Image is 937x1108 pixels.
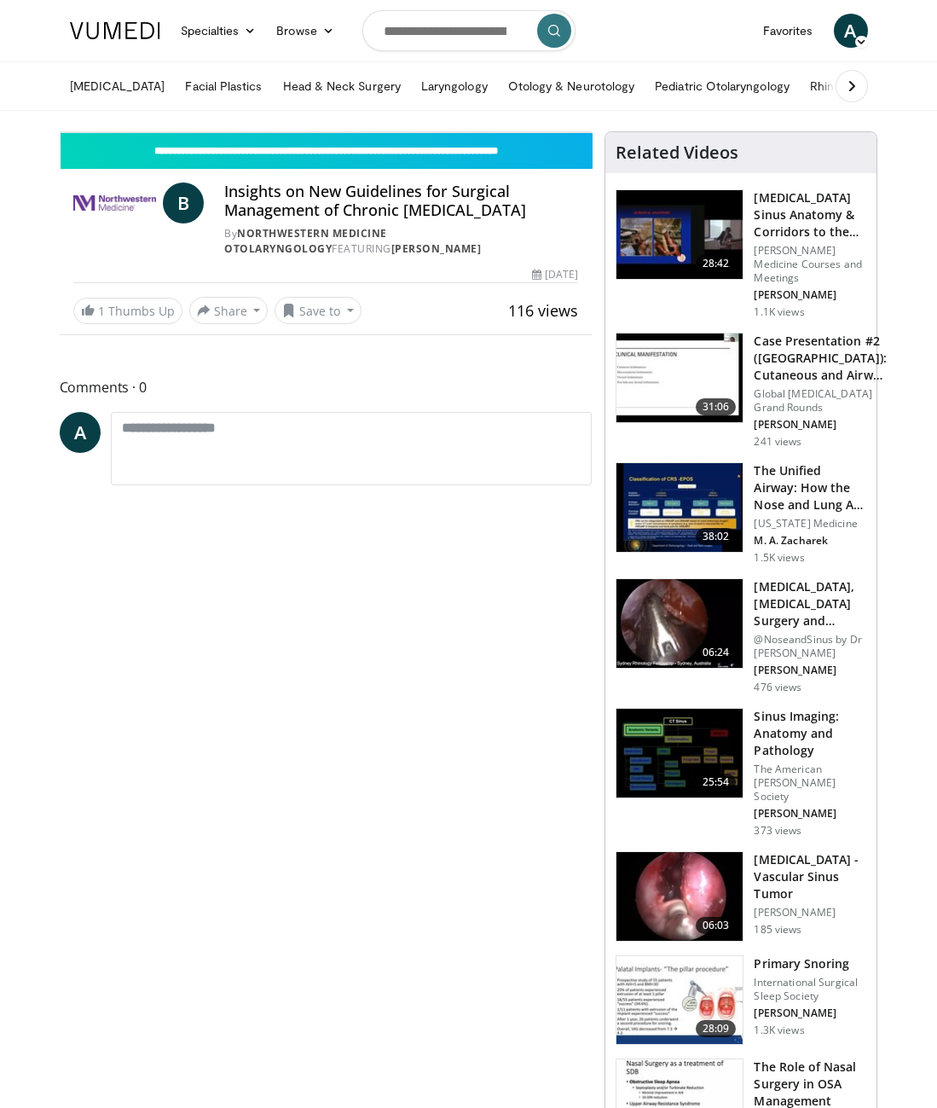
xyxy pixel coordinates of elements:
p: The American [PERSON_NAME] Society [754,763,866,803]
h3: Primary Snoring [754,955,866,972]
a: Favorites [753,14,824,48]
h4: Related Videos [616,142,738,163]
img: 5c1a841c-37ed-4666-a27e-9093f124e297.150x105_q85_crop-smart_upscale.jpg [616,579,743,668]
a: 06:24 [MEDICAL_DATA],[MEDICAL_DATA] Surgery and Airflow @NoseandSinus by Dr [PERSON_NAME] [PERSON... [616,578,866,694]
p: [PERSON_NAME] [754,807,866,821]
p: [PERSON_NAME] [754,288,866,302]
a: 38:02 The Unified Airway: How the Nose and Lung Are Connected? [US_STATE] Medicine M. A. Zacharek... [616,462,866,565]
img: f99a7aab-5e09-49b4-aa65-81a8592f75e8.150x105_q85_crop-smart_upscale.jpg [616,956,743,1045]
p: 373 views [754,824,801,838]
img: 283069f7-db48-4020-b5ba-d883939bec3b.150x105_q85_crop-smart_upscale.jpg [616,334,743,422]
a: 28:42 [MEDICAL_DATA] Sinus Anatomy & Corridors to the Skull Base [PERSON_NAME] Medicine Courses a... [616,189,866,319]
span: 28:42 [696,255,737,272]
p: @NoseandSinus by Dr [PERSON_NAME] [754,633,866,660]
a: Rhinology & Allergy [800,69,926,103]
a: 25:54 Sinus Imaging: Anatomy and Pathology The American [PERSON_NAME] Society [PERSON_NAME] 373 v... [616,708,866,838]
img: 276d523b-ec6d-4eb7-b147-bbf3804ee4a7.150x105_q85_crop-smart_upscale.jpg [616,190,743,279]
p: Global [MEDICAL_DATA] Grand Rounds [754,387,886,415]
a: A [834,14,868,48]
h3: Sinus Imaging: Anatomy and Pathology [754,708,866,759]
button: Share [189,297,269,324]
div: By FEATURING [224,226,578,257]
a: Head & Neck Surgery [273,69,411,103]
img: 5d00bf9a-6682-42b9-8190-7af1e88f226b.150x105_q85_crop-smart_upscale.jpg [616,709,743,798]
a: 31:06 Case Presentation #2 ([GEOGRAPHIC_DATA]): Cutaneous and Airway Lesions i… Global [MEDICAL_D... [616,333,866,449]
p: [PERSON_NAME] Medicine Courses and Meetings [754,244,866,285]
input: Search topics, interventions [362,10,576,51]
p: [PERSON_NAME] [754,664,866,677]
h3: [MEDICAL_DATA],[MEDICAL_DATA] Surgery and Airflow [754,578,866,629]
p: [PERSON_NAME] [754,906,866,919]
img: Northwestern Medicine Otolaryngology [73,183,157,223]
span: 38:02 [696,528,737,545]
span: 28:09 [696,1020,737,1037]
p: 185 views [754,923,801,937]
p: 1.3K views [754,1024,804,1037]
a: Facial Plastics [175,69,272,103]
h3: [MEDICAL_DATA] Sinus Anatomy & Corridors to the Skull Base [754,189,866,241]
span: 1 [98,303,105,319]
p: International Surgical Sleep Society [754,976,866,1003]
a: Laryngology [411,69,498,103]
a: Specialties [171,14,267,48]
p: [PERSON_NAME] [754,1006,866,1020]
h4: Insights on New Guidelines for Surgical Management of Chronic [MEDICAL_DATA] [224,183,578,219]
a: [PERSON_NAME] [391,241,482,256]
span: Comments 0 [60,376,593,398]
a: B [163,183,204,223]
a: 28:09 Primary Snoring International Surgical Sleep Society [PERSON_NAME] 1.3K views [616,955,866,1046]
span: 31:06 [696,398,737,415]
span: 116 views [508,300,578,321]
div: [DATE] [532,267,578,282]
a: A [60,412,101,453]
p: [PERSON_NAME] [754,418,886,432]
p: 476 views [754,681,801,694]
p: 1.5K views [754,551,804,565]
button: Save to [275,297,361,324]
img: 9ed0e65e-186e-47f9-881c-899f9222644a.150x105_q85_crop-smart_upscale.jpg [616,852,743,941]
h3: Case Presentation #2 ([GEOGRAPHIC_DATA]): Cutaneous and Airway Lesions i… [754,333,886,384]
img: VuMedi Logo [70,22,160,39]
h3: The Unified Airway: How the Nose and Lung Are Connected? [754,462,866,513]
a: Browse [266,14,344,48]
span: 06:03 [696,917,737,934]
p: 1.1K views [754,305,804,319]
h3: [MEDICAL_DATA] - Vascular Sinus Tumor [754,851,866,902]
p: [US_STATE] Medicine [754,517,866,531]
a: 1 Thumbs Up [73,298,182,324]
a: Otology & Neurotology [498,69,645,103]
p: M. A. Zacharek [754,534,866,548]
p: 241 views [754,435,801,449]
img: fce5840f-3651-4d2e-85b0-3edded5ac8fb.150x105_q85_crop-smart_upscale.jpg [616,463,743,552]
a: 06:03 [MEDICAL_DATA] - Vascular Sinus Tumor [PERSON_NAME] 185 views [616,851,866,942]
span: 25:54 [696,774,737,791]
a: Northwestern Medicine Otolaryngology [224,226,387,256]
a: [MEDICAL_DATA] [60,69,176,103]
a: Pediatric Otolaryngology [645,69,800,103]
span: 06:24 [696,644,737,661]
